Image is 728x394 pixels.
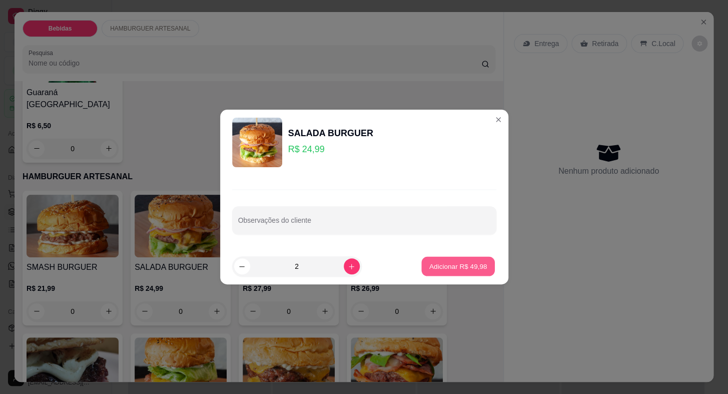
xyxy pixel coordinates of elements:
[232,118,282,168] img: product-image
[238,219,490,229] input: Observações do cliente
[422,257,495,276] button: Adicionar R$ 49,98
[490,112,506,128] button: Close
[344,258,360,274] button: increase-product-quantity
[234,258,250,274] button: decrease-product-quantity
[288,126,373,140] div: SALADA BURGUER
[429,262,487,271] p: Adicionar R$ 49,98
[288,142,373,156] p: R$ 24,99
